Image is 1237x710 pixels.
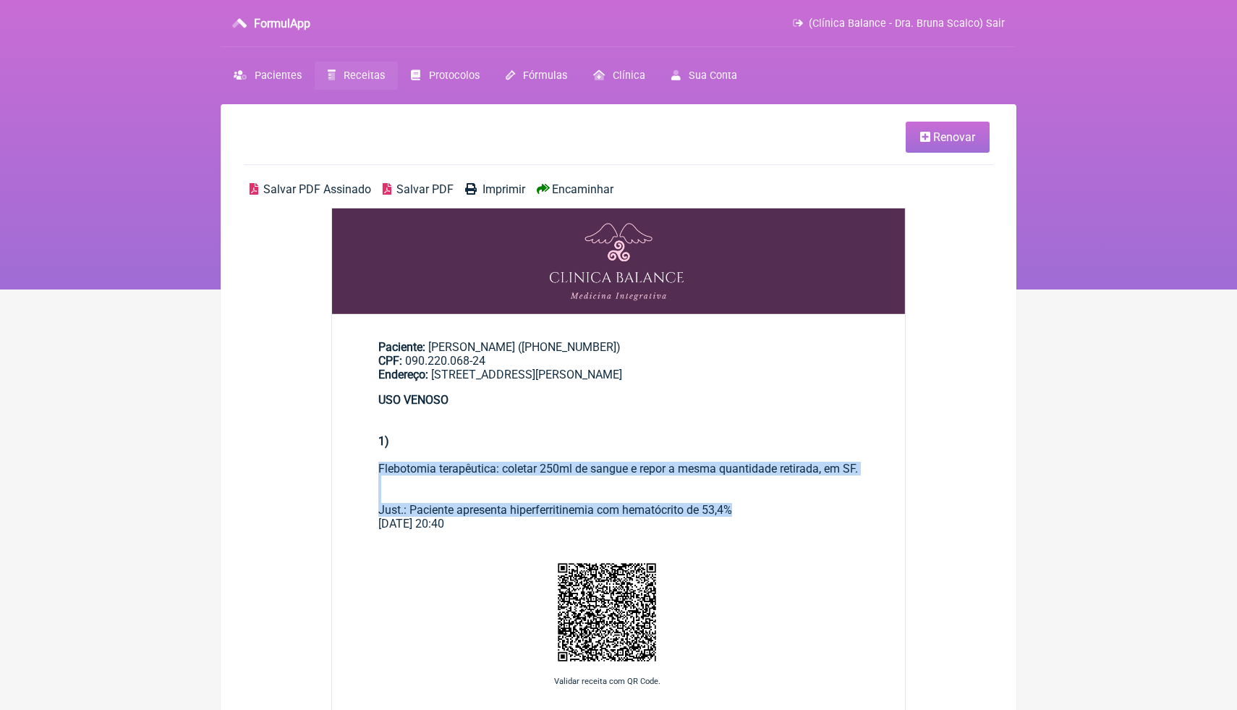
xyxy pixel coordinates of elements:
[378,340,425,354] span: Paciente:
[580,62,658,90] a: Clínica
[658,62,750,90] a: Sua Conta
[689,69,737,82] span: Sua Conta
[793,17,1005,30] a: (Clínica Balance - Dra. Bruna Scalco) Sair
[396,182,454,196] span: Salvar PDF
[378,517,859,531] div: [DATE] 20:40
[537,182,613,196] a: Encaminhar
[378,340,859,381] div: [PERSON_NAME] ([PHONE_NUMBER])
[465,182,524,196] a: Imprimir
[613,69,645,82] span: Clínica
[383,182,454,196] a: Salvar PDF
[255,69,302,82] span: Pacientes
[483,182,525,196] span: Imprimir
[378,434,389,448] strong: 1)
[378,368,428,381] span: Endereço:
[250,182,371,196] a: Salvar PDF Assinado
[332,208,905,314] img: OHRMBDAMBDLv2SiBD+EP9LuaQDBICIzAAAAAAAAAAAAAAAAAAAAAAAEAM3AEAAAAAAAAAAAAAAAAAAAAAAAAAAAAAYuAOAAAA...
[906,122,990,153] a: Renovar
[221,62,315,90] a: Pacientes
[344,69,385,82] span: Receitas
[429,69,480,82] span: Protocolos
[315,62,398,90] a: Receitas
[809,17,1005,30] span: (Clínica Balance - Dra. Bruna Scalco) Sair
[378,420,859,476] div: Flebotomia terapêutica: coletar 250ml de sangue e repor a mesma quantidade retirada, em SF.
[378,476,859,517] div: Just.: Paciente apresenta hiperferritinemia com hematócrito de 53,4%
[378,354,859,368] div: 090.220.068-24
[378,393,449,407] strong: USO VENOSO
[378,354,402,368] span: CPF:
[523,69,567,82] span: Fórmulas
[378,368,859,381] div: [STREET_ADDRESS][PERSON_NAME]
[493,62,580,90] a: Fórmulas
[552,182,613,196] span: Encaminhar
[553,558,661,667] img: SYjyq1uIbaE621Hlqwi3e2J9Ljz1wDNqswQv0bSicqxrRTLROxlNHqUsSI2oXYfam87ciBT6NcVF70Vh7cjPRNudfHejRKz1u...
[332,677,882,686] p: Validar receita com QR Code.
[933,130,975,144] span: Renovar
[254,17,310,30] h3: FormulApp
[398,62,492,90] a: Protocolos
[263,182,371,196] span: Salvar PDF Assinado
